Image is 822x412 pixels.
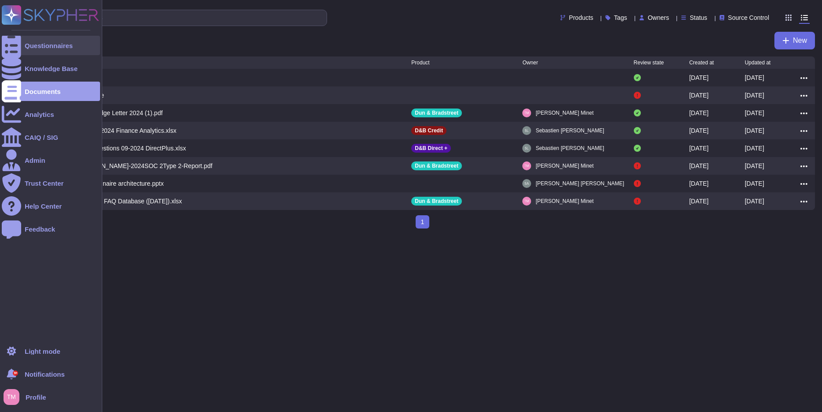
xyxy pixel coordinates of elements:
[25,371,65,378] span: Notifications
[2,105,100,124] a: Analytics
[689,126,709,135] div: [DATE]
[4,389,19,405] img: user
[745,91,764,100] div: [DATE]
[614,15,627,21] span: Tags
[25,180,63,187] div: Trust Center
[522,126,531,135] img: user
[25,157,45,164] div: Admin
[689,161,709,170] div: [DATE]
[25,203,62,210] div: Help Center
[745,179,764,188] div: [DATE]
[689,73,709,82] div: [DATE]
[522,144,531,153] img: user
[78,144,186,153] div: DnB Questions 09-2024 DirectPlus.xlsx
[78,179,164,188] div: Questionnaire architecture.pptx
[689,60,714,65] span: Created at
[25,348,60,355] div: Light mode
[25,42,73,49] div: Questionnaires
[536,161,593,170] span: [PERSON_NAME] Minet
[793,37,807,44] span: New
[689,109,709,117] div: [DATE]
[745,109,764,117] div: [DATE]
[745,60,771,65] span: Updated at
[25,134,58,141] div: CAIQ / SIG
[2,387,26,407] button: user
[78,197,182,206] div: RFI-RFP FAQ Database ([DATE]).xlsx
[2,59,100,78] a: Knowledge Base
[411,60,429,65] span: Product
[415,163,458,169] p: Dun & Bradstreet
[522,197,531,206] img: user
[728,15,769,21] span: Source Control
[689,179,709,188] div: [DATE]
[415,110,458,116] p: Dun & Bradstreet
[689,144,709,153] div: [DATE]
[2,150,100,170] a: Admin
[536,197,593,206] span: [PERSON_NAME] Minet
[745,126,764,135] div: [DATE]
[78,161,212,170] div: [PERSON_NAME]-2024SOC 2Type 2-Report.pdf
[13,371,18,376] div: 9+
[2,173,100,193] a: Trust Center
[2,127,100,147] a: CAIQ / SIG
[415,146,447,151] p: D&B Direct +
[745,197,764,206] div: [DATE]
[634,60,664,65] span: Review state
[78,109,163,117] div: D&B Bridge Letter 2024 (1).pdf
[2,196,100,216] a: Help Center
[522,60,538,65] span: Owner
[536,109,593,117] span: [PERSON_NAME] Minet
[416,215,430,228] span: 1
[536,179,624,188] span: [PERSON_NAME] [PERSON_NAME]
[25,65,78,72] div: Knowledge Base
[26,394,46,401] span: Profile
[2,36,100,55] a: Questionnaires
[2,82,100,101] a: Documents
[25,226,55,232] div: Feedback
[35,10,327,26] input: Search by keywords
[522,109,531,117] img: user
[648,15,669,21] span: Owners
[774,32,815,49] button: New
[536,144,604,153] span: Sebastien [PERSON_NAME]
[569,15,593,21] span: Products
[745,73,764,82] div: [DATE]
[415,128,443,133] p: D&B Credit
[689,197,709,206] div: [DATE]
[415,199,458,204] p: Dun & Bradstreet
[522,161,531,170] img: user
[25,88,61,95] div: Documents
[522,179,531,188] img: user
[25,111,54,118] div: Analytics
[536,126,604,135] span: Sebastien [PERSON_NAME]
[690,15,707,21] span: Status
[78,126,176,135] div: DnB 09-2024 Finance Analytics.xlsx
[745,144,764,153] div: [DATE]
[689,91,709,100] div: [DATE]
[2,219,100,239] a: Feedback
[745,161,764,170] div: [DATE]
